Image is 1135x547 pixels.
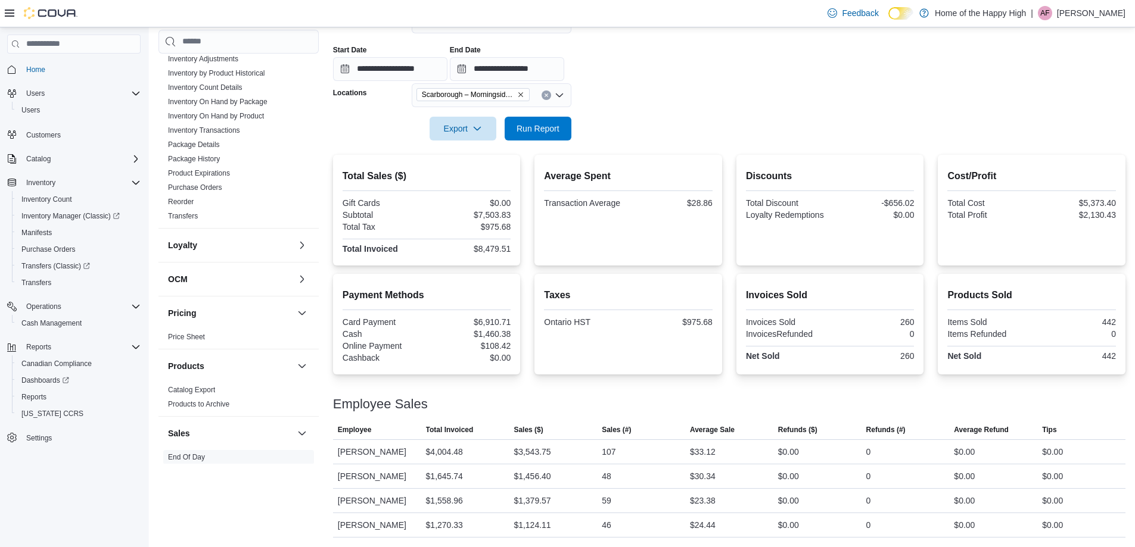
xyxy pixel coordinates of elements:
[1042,445,1063,459] div: $0.00
[168,332,205,342] span: Price Sheet
[333,440,421,464] div: [PERSON_NAME]
[158,52,319,228] div: Inventory
[17,259,141,273] span: Transfers (Classic)
[21,359,92,368] span: Canadian Compliance
[21,62,50,77] a: Home
[954,493,975,508] div: $0.00
[866,445,871,459] div: 0
[168,111,264,121] span: Inventory On Hand by Product
[343,288,511,302] h2: Payment Methods
[746,288,915,302] h2: Invoices Sold
[295,426,309,440] button: Sales
[947,169,1116,183] h2: Cost/Profit
[12,102,145,118] button: Users
[832,317,914,327] div: 260
[2,85,145,102] button: Users
[1034,351,1116,361] div: 442
[866,518,871,532] div: 0
[26,89,45,98] span: Users
[17,192,77,207] a: Inventory Count
[430,117,496,140] button: Export
[17,390,51,404] a: Reports
[168,239,197,251] h3: Loyalty
[1042,493,1063,508] div: $0.00
[954,445,975,459] div: $0.00
[168,239,293,251] button: Loyalty
[690,518,716,532] div: $24.44
[26,302,61,311] span: Operations
[12,372,145,389] a: Dashboards
[602,493,611,508] div: 59
[168,168,230,178] span: Product Expirations
[954,518,975,532] div: $0.00
[2,339,145,355] button: Reports
[343,353,424,362] div: Cashback
[21,152,55,166] button: Catalog
[168,400,229,408] a: Products to Archive
[2,126,145,143] button: Customers
[21,318,82,328] span: Cash Management
[168,307,196,319] h3: Pricing
[168,126,240,135] a: Inventory Transactions
[437,117,489,140] span: Export
[168,197,194,207] span: Reorder
[832,198,914,208] div: -$656.02
[17,259,95,273] a: Transfers (Classic)
[17,373,141,387] span: Dashboards
[947,288,1116,302] h2: Products Sold
[690,425,735,435] span: Average Sale
[21,62,141,77] span: Home
[416,88,530,101] span: Scarborough – Morningside - Friendly Stranger
[422,89,515,101] span: Scarborough – Morningside - Friendly Stranger
[333,489,421,512] div: [PERSON_NAME]
[158,383,319,416] div: Products
[954,469,975,483] div: $0.00
[295,238,309,252] button: Loyalty
[12,241,145,258] button: Purchase Orders
[1034,317,1116,327] div: 442
[429,353,511,362] div: $0.00
[514,518,551,532] div: $1,124.11
[514,493,551,508] div: $1,379.57
[778,493,799,508] div: $0.00
[426,469,463,483] div: $1,645.74
[2,61,145,78] button: Home
[450,57,564,81] input: Press the down key to open a popover containing a calendar.
[295,306,309,320] button: Pricing
[1031,6,1033,20] p: |
[602,518,611,532] div: 46
[168,453,205,461] a: End Of Day
[542,90,551,100] button: Clear input
[343,244,398,254] strong: Total Invoiced
[1057,6,1125,20] p: [PERSON_NAME]
[17,357,141,371] span: Canadian Compliance
[935,6,1026,20] p: Home of the Happy High
[450,45,481,55] label: End Date
[631,317,713,327] div: $975.68
[333,45,367,55] label: Start Date
[168,155,220,163] a: Package History
[842,7,878,19] span: Feedback
[1034,329,1116,339] div: 0
[21,340,56,354] button: Reports
[21,245,76,254] span: Purchase Orders
[21,152,141,166] span: Catalog
[866,425,906,435] span: Refunds (#)
[168,83,242,92] span: Inventory Count Details
[21,376,69,385] span: Dashboards
[17,407,88,421] a: [US_STATE] CCRS
[429,222,511,232] div: $975.68
[690,445,716,459] div: $33.12
[1038,6,1052,20] div: Alisha Farrell
[343,317,424,327] div: Card Payment
[17,242,80,257] a: Purchase Orders
[514,445,551,459] div: $3,543.75
[12,355,145,372] button: Canadian Compliance
[343,341,424,351] div: Online Payment
[21,86,141,101] span: Users
[168,211,198,221] span: Transfers
[429,341,511,351] div: $108.42
[21,340,141,354] span: Reports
